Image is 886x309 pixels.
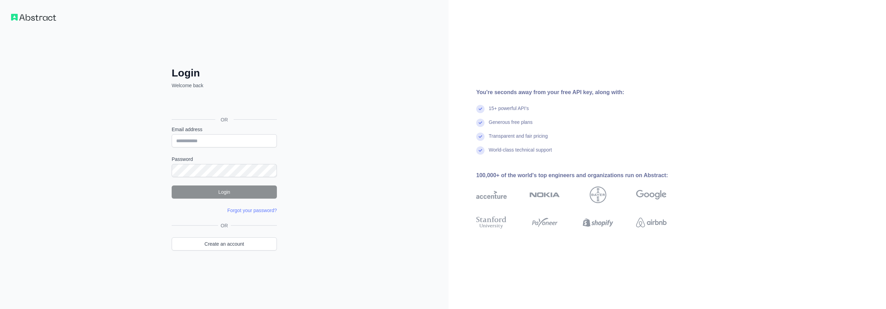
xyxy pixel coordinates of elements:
img: check mark [476,133,485,141]
img: bayer [590,187,606,203]
div: World-class technical support [489,146,552,160]
button: Login [172,185,277,199]
img: check mark [476,119,485,127]
img: shopify [583,215,613,230]
h2: Login [172,67,277,79]
img: accenture [476,187,507,203]
div: You're seconds away from your free API key, along with: [476,88,689,97]
img: payoneer [530,215,560,230]
div: 100,000+ of the world's top engineers and organizations run on Abstract: [476,171,689,180]
span: OR [215,116,234,123]
p: Welcome back [172,82,277,89]
div: 15+ powerful API's [489,105,529,119]
img: google [636,187,667,203]
label: Email address [172,126,277,133]
img: airbnb [636,215,667,230]
img: nokia [530,187,560,203]
img: Workflow [11,14,56,21]
div: Transparent and fair pricing [489,133,548,146]
label: Password [172,156,277,163]
iframe: Botón de Acceder con Google [168,97,279,112]
a: Forgot your password? [227,208,277,213]
img: check mark [476,146,485,155]
span: OR [218,222,231,229]
div: Generous free plans [489,119,533,133]
img: check mark [476,105,485,113]
img: stanford university [476,215,507,230]
a: Create an account [172,237,277,251]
